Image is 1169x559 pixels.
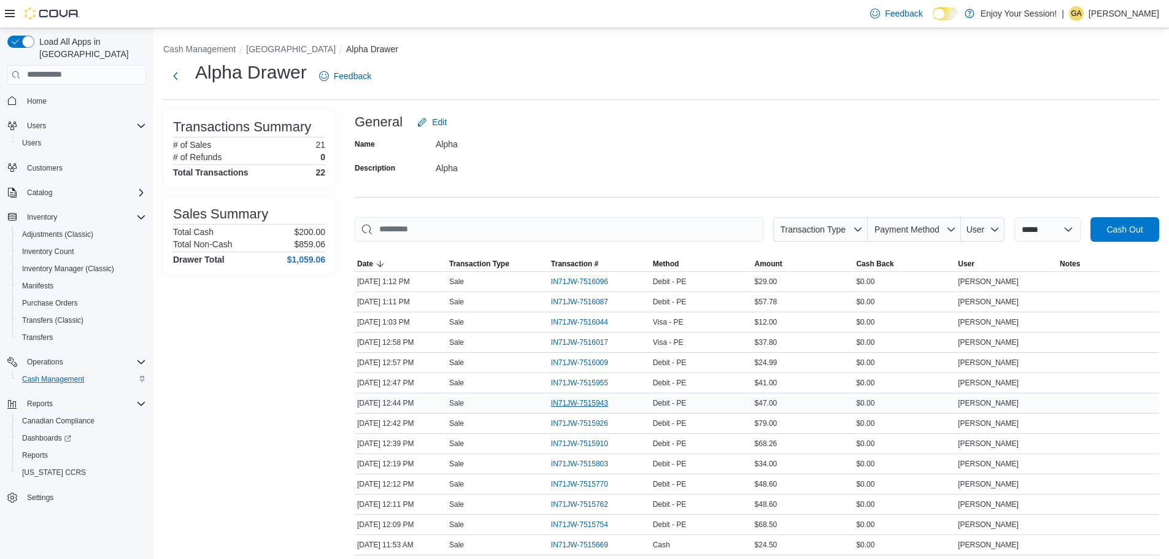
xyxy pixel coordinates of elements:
[246,44,336,54] button: [GEOGRAPHIC_DATA]
[12,430,151,447] a: Dashboards
[1062,6,1064,21] p: |
[334,70,371,82] span: Feedback
[854,335,955,350] div: $0.00
[551,479,608,489] span: IN71JW-7515770
[17,330,146,345] span: Transfers
[955,256,1057,271] button: User
[173,239,233,249] h6: Total Non-Cash
[17,261,146,276] span: Inventory Manager (Classic)
[17,227,98,242] a: Adjustments (Classic)
[981,6,1057,21] p: Enjoy Your Session!
[12,312,151,329] button: Transfers (Classic)
[22,247,74,256] span: Inventory Count
[755,358,777,368] span: $24.99
[17,136,46,150] a: Users
[752,256,854,271] button: Amount
[287,255,325,264] h4: $1,059.06
[755,439,777,449] span: $68.26
[173,227,214,237] h6: Total Cash
[355,115,403,129] h3: General
[355,517,447,532] div: [DATE] 12:09 PM
[346,44,398,54] button: Alpha Drawer
[22,94,52,109] a: Home
[315,140,325,150] p: 21
[12,447,151,464] button: Reports
[17,313,88,328] a: Transfers (Classic)
[22,433,71,443] span: Dashboards
[551,439,608,449] span: IN71JW-7515910
[755,297,777,307] span: $57.78
[551,376,620,390] button: IN71JW-7515955
[34,36,146,60] span: Load All Apps in [GEOGRAPHIC_DATA]
[773,217,868,242] button: Transaction Type
[173,140,211,150] h6: # of Sales
[27,121,46,131] span: Users
[755,499,777,509] span: $48.60
[17,227,146,242] span: Adjustments (Classic)
[551,274,620,289] button: IN71JW-7516096
[17,279,146,293] span: Manifests
[449,398,464,408] p: Sale
[173,168,249,177] h4: Total Transactions
[436,158,600,173] div: Alpha
[355,295,447,309] div: [DATE] 1:11 PM
[173,207,268,222] h3: Sales Summary
[854,497,955,512] div: $0.00
[22,229,93,239] span: Adjustments (Classic)
[17,448,146,463] span: Reports
[355,355,447,370] div: [DATE] 12:57 PM
[958,317,1019,327] span: [PERSON_NAME]
[17,296,146,310] span: Purchase Orders
[12,329,151,346] button: Transfers
[355,217,763,242] input: This is a search bar. As you type, the results lower in the page will automatically filter.
[17,465,146,480] span: Washington CCRS
[449,358,464,368] p: Sale
[653,398,687,408] span: Debit - PE
[355,335,447,350] div: [DATE] 12:58 PM
[22,355,146,369] span: Operations
[355,376,447,390] div: [DATE] 12:47 PM
[17,448,53,463] a: Reports
[22,450,48,460] span: Reports
[551,416,620,431] button: IN71JW-7515926
[2,353,151,371] button: Operations
[27,357,63,367] span: Operations
[22,185,57,200] button: Catalog
[1057,256,1159,271] button: Notes
[355,274,447,289] div: [DATE] 1:12 PM
[17,372,89,387] a: Cash Management
[17,372,146,387] span: Cash Management
[355,538,447,552] div: [DATE] 11:53 AM
[653,520,687,530] span: Debit - PE
[780,225,846,234] span: Transaction Type
[412,110,452,134] button: Edit
[173,255,225,264] h4: Drawer Total
[551,317,608,327] span: IN71JW-7516044
[551,355,620,370] button: IN71JW-7516009
[163,43,1159,58] nav: An example of EuiBreadcrumbs
[22,264,114,274] span: Inventory Manager (Classic)
[22,210,62,225] button: Inventory
[355,457,447,471] div: [DATE] 12:19 PM
[961,217,1005,242] button: User
[551,335,620,350] button: IN71JW-7516017
[12,295,151,312] button: Purchase Orders
[355,163,395,173] label: Description
[449,317,464,327] p: Sale
[551,315,620,330] button: IN71JW-7516044
[958,479,1019,489] span: [PERSON_NAME]
[173,152,222,162] h6: # of Refunds
[854,376,955,390] div: $0.00
[653,540,670,550] span: Cash
[22,355,68,369] button: Operations
[447,256,549,271] button: Transaction Type
[856,259,893,269] span: Cash Back
[27,96,47,106] span: Home
[27,188,52,198] span: Catalog
[22,396,146,411] span: Reports
[22,315,83,325] span: Transfers (Classic)
[958,540,1019,550] span: [PERSON_NAME]
[294,227,325,237] p: $200.00
[933,20,933,21] span: Dark Mode
[755,277,777,287] span: $29.00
